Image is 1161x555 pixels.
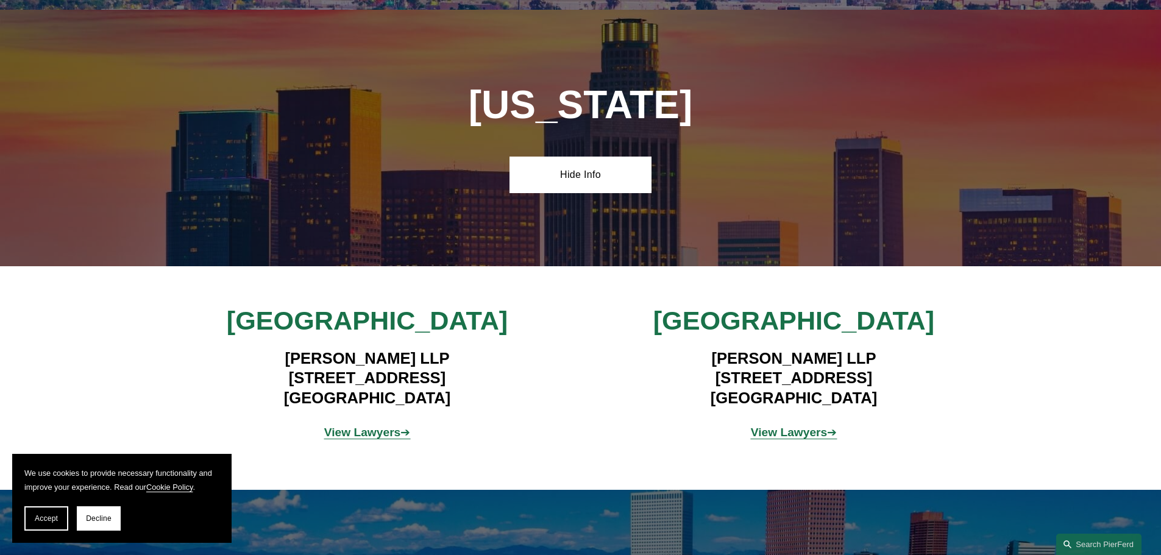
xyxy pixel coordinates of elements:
h1: [US_STATE] [403,83,758,127]
a: Cookie Policy [146,483,193,492]
h4: [PERSON_NAME] LLP [STREET_ADDRESS] [GEOGRAPHIC_DATA] [190,348,545,408]
strong: View Lawyers [324,426,401,439]
button: Accept [24,506,68,531]
a: Search this site [1056,534,1141,555]
span: ➔ [324,426,411,439]
span: ➔ [751,426,837,439]
span: Accept [35,514,58,523]
h4: [PERSON_NAME] LLP [STREET_ADDRESS] [GEOGRAPHIC_DATA] [616,348,971,408]
span: [GEOGRAPHIC_DATA] [653,306,934,335]
button: Decline [77,506,121,531]
a: View Lawyers➔ [324,426,411,439]
span: Decline [86,514,112,523]
a: View Lawyers➔ [751,426,837,439]
p: We use cookies to provide necessary functionality and improve your experience. Read our . [24,466,219,494]
section: Cookie banner [12,454,232,543]
a: Hide Info [509,157,652,193]
strong: View Lawyers [751,426,828,439]
span: [GEOGRAPHIC_DATA] [227,306,508,335]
